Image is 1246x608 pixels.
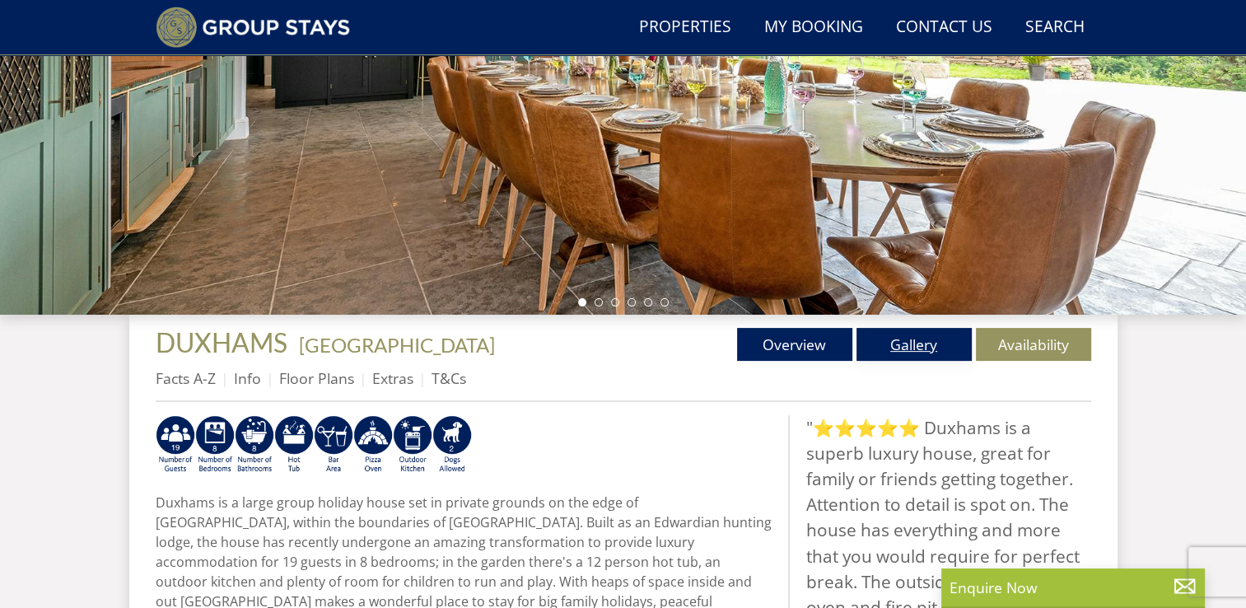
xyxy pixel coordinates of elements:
[950,577,1197,598] p: Enquire Now
[156,7,351,48] img: Group Stays
[856,328,972,361] a: Gallery
[299,333,495,357] a: [GEOGRAPHIC_DATA]
[156,326,287,358] span: DUXHAMS
[156,368,216,388] a: Facts A-Z
[432,368,466,388] a: T&Cs
[976,328,1091,361] a: Availability
[195,415,235,475] img: AD_4nXdDsAEOsbB9lXVrxVfY2IQYeHBfnUx_CaUFRBzfuaO8RNyyXxlH2Wf_qPn39V6gbunYCn1ooRbZ7oinqrctKIqpCrBIv...
[1019,9,1091,46] a: Search
[737,328,852,361] a: Overview
[234,368,261,388] a: Info
[353,415,393,475] img: AD_4nXcLqu7mHUlbleRlt8iu7kfgD4c5vuY3as6GS2DgJT-pw8nhcZXGoB4_W80monpGRtkoSxUHjxYl0H8gUZYdyx3eTSZ87...
[758,9,870,46] a: My Booking
[314,415,353,475] img: AD_4nXeUnLxUhQNc083Qf4a-s6eVLjX_ttZlBxbnREhztiZs1eT9moZ8e5Fzbx9LK6K9BfRdyv0AlCtKptkJvtknTFvAhI3RM...
[156,326,292,358] a: DUXHAMS
[889,9,999,46] a: Contact Us
[292,333,495,357] span: -
[632,9,738,46] a: Properties
[279,368,354,388] a: Floor Plans
[432,415,472,475] img: AD_4nXe7_8LrJK20fD9VNWAdfykBvHkWcczWBt5QOadXbvIwJqtaRaRf-iI0SeDpMmH1MdC9T1Vy22FMXzzjMAvSuTB5cJ7z5...
[274,415,314,475] img: AD_4nXcpX5uDwed6-YChlrI2BYOgXwgg3aqYHOhRm0XfZB-YtQW2NrmeCr45vGAfVKUq4uWnc59ZmEsEzoF5o39EWARlT1ewO...
[235,415,274,475] img: AD_4nXfEea9fjsBZaYM4FQkOmSL2mp7prwrKUMtvyDVH04DEZZ-fQK5N-KFpYD8-mF-DZQItcvVNpXuH_8ZZ4uNBQemi_VHZz...
[372,368,413,388] a: Extras
[156,415,195,475] img: AD_4nXemKeu6DNuY4c4--o6LbDYzAEsRSNjT9npw8rqZS7ofPydHnFb20pgn4ety11FyE7qVC7d4fHN8Vj1vU1aotN72i6LBF...
[393,415,432,475] img: AD_4nXfTH09p_77QXgSCMRwRHt9uPNW8Va4Uit02IXPabNXDWzciDdevrPBrTCLz6v3P7E_ej9ytiKnaxPMKY2ysUWAwIMchf...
